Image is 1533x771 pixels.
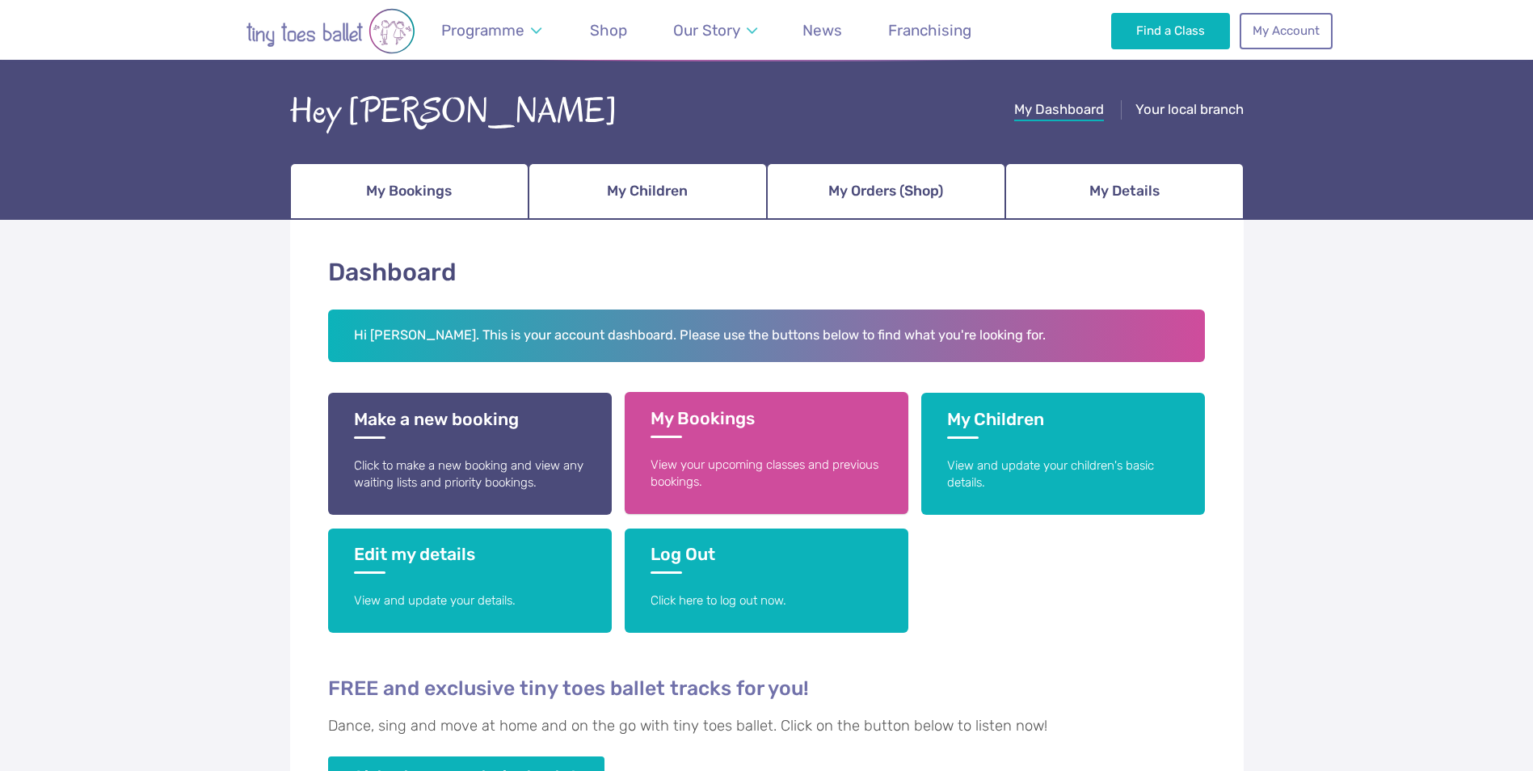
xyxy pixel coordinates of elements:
span: My Children [607,177,688,205]
h3: My Bookings [651,408,882,438]
h3: Edit my details [354,544,586,574]
a: Edit my details View and update your details. [328,529,612,633]
a: My Details [1005,163,1244,220]
span: News [802,21,842,40]
a: My Orders (Shop) [767,163,1005,220]
span: Programme [441,21,524,40]
span: Our Story [673,21,740,40]
span: My Orders (Shop) [828,177,943,205]
h4: FREE and exclusive tiny toes ballet tracks for you! [328,676,1206,701]
a: My Bookings [290,163,529,220]
a: My Account [1240,13,1332,48]
a: Your local branch [1135,101,1244,121]
div: Hey [PERSON_NAME] [290,86,617,137]
span: Franchising [888,21,971,40]
h3: My Children [947,409,1179,439]
a: Programme [434,11,550,49]
a: My Children View and update your children's basic details. [921,393,1205,515]
h2: Hi [PERSON_NAME]. This is your account dashboard. Please use the buttons below to find what you'r... [328,310,1206,363]
img: tiny toes ballet [201,8,460,54]
a: My Bookings View your upcoming classes and previous bookings. [625,392,908,514]
a: My Children [529,163,767,220]
span: My Details [1089,177,1160,205]
span: My Bookings [366,177,452,205]
h3: Make a new booking [354,409,586,439]
a: Make a new booking Click to make a new booking and view any waiting lists and priority bookings. [328,393,612,515]
p: View your upcoming classes and previous bookings. [651,457,882,491]
a: Franchising [881,11,979,49]
a: Shop [583,11,635,49]
p: View and update your children's basic details. [947,457,1179,492]
span: Shop [590,21,627,40]
h1: Dashboard [328,255,1206,290]
a: Find a Class [1111,13,1230,48]
a: Log Out Click here to log out now. [625,529,908,633]
p: Dance, sing and move at home and on the go with tiny toes ballet. Click on the button below to li... [328,715,1206,738]
p: Click here to log out now. [651,592,882,609]
p: Click to make a new booking and view any waiting lists and priority bookings. [354,457,586,492]
p: View and update your details. [354,592,586,609]
h3: Log Out [651,544,882,574]
a: Our Story [665,11,764,49]
span: Your local branch [1135,101,1244,117]
a: News [795,11,850,49]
